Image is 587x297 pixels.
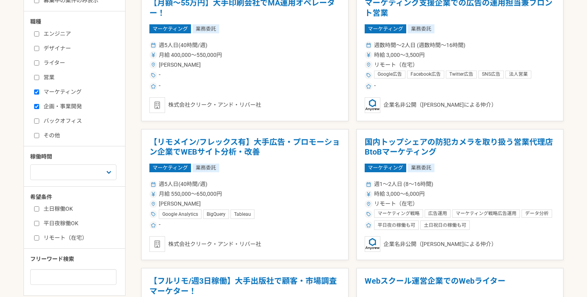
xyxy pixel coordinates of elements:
div: 企業名非公開（[PERSON_NAME]による仲介） [365,97,556,113]
span: - [159,71,160,80]
span: [PERSON_NAME] [159,200,201,208]
input: リモート（在宅） [34,235,39,241]
span: Twitter広告 [449,71,473,78]
label: ライター [34,59,124,67]
label: 土日稼働OK [34,205,124,213]
label: 平日夜稼働OK [34,219,124,228]
img: ico_star-c4f7eedc.svg [151,223,156,228]
input: その他 [34,133,39,138]
h1: 【リモメイン/フレックス有】大手広告・プロモーション企業でWEBサイト分析・改善 [149,137,340,157]
div: 土日祝日の稼働も可 [420,220,470,230]
img: ico_location_pin-352ac629.svg [151,202,156,206]
span: マーケティング [365,164,406,172]
img: ico_calendar-4541a85f.svg [366,182,371,187]
span: 業務委託 [408,24,434,33]
span: SNS広告 [482,71,500,78]
span: 業務委託 [193,24,219,33]
input: ライター [34,60,39,66]
div: 企業名非公開（[PERSON_NAME]による仲介） [365,236,556,252]
span: Tableau [234,211,251,218]
span: マーケティング [365,24,406,33]
img: ico_star-c4f7eedc.svg [366,84,371,89]
img: ico_calendar-4541a85f.svg [151,43,156,47]
img: ico_tag-f97210f0.svg [366,73,371,78]
img: ico_location_pin-352ac629.svg [366,62,371,67]
img: ico_tag-f97210f0.svg [366,212,371,217]
div: 平日夜の稼働も可 [374,220,419,230]
span: 法人営業 [509,71,528,78]
img: ico_tag-f97210f0.svg [151,73,156,78]
span: 月給 400,000〜550,000円 [159,51,222,59]
h1: Webスクール運営企業でのWebライター [365,276,556,296]
span: 業務委託 [408,164,434,172]
input: デザイナー [34,46,39,51]
span: - [159,220,160,230]
img: ico_currency_yen-76ea2c4c.svg [151,192,156,197]
span: フリーワード検索 [30,256,74,262]
label: 企画・事業開発 [34,102,124,111]
input: バックオフィス [34,118,39,124]
input: 土日稼働OK [34,206,39,211]
img: ico_currency_yen-76ea2c4c.svg [366,53,371,57]
span: - [159,82,160,91]
input: エンジニア [34,31,39,36]
span: 広告運用 [428,211,447,217]
span: Facebook広告 [411,71,441,78]
span: - [374,82,376,91]
span: BigQuery [207,211,225,218]
img: ico_tag-f97210f0.svg [151,212,156,217]
span: 週5人日(40時間/週) [159,41,207,49]
h1: 国内トップシェアの防犯カメラを取り扱う営業代理店 BtoBマーケティング [365,137,556,157]
img: logo_text_blue_01.png [365,236,380,252]
img: default_org_logo-42cde973f59100197ec2c8e796e4974ac8490bb5b08a0eb061ff975e4574aa76.png [149,97,165,113]
img: ico_star-c4f7eedc.svg [366,223,371,228]
label: バックオフィス [34,117,124,125]
img: ico_location_pin-352ac629.svg [366,202,371,206]
span: Google広告 [378,71,402,78]
img: ico_star-c4f7eedc.svg [151,84,156,89]
label: エンジニア [34,30,124,38]
span: 職種 [30,19,41,25]
input: マーケティング [34,89,39,95]
span: 稼働時間 [30,153,52,160]
span: [PERSON_NAME] [159,61,201,69]
span: マーケティング戦略広告運用 [456,211,516,217]
img: logo_text_blue_01.png [365,97,380,113]
img: ico_currency_yen-76ea2c4c.svg [366,192,371,197]
label: デザイナー [34,44,124,53]
img: ico_calendar-4541a85f.svg [151,182,156,187]
label: リモート（在宅） [34,234,124,242]
label: マーケティング [34,88,124,96]
input: 営業 [34,75,39,80]
img: ico_currency_yen-76ea2c4c.svg [151,53,156,57]
img: ico_location_pin-352ac629.svg [151,62,156,67]
span: 週数時間〜2人日 (週数時間〜16時間) [374,41,465,49]
span: 週1〜2人日 (8〜16時間) [374,180,433,188]
span: 時給 3,000〜3,500円 [374,51,425,59]
div: 株式会社クリーク・アンド・リバー社 [149,236,340,252]
span: 時給 3,000〜6,000円 [374,190,425,198]
span: 希望条件 [30,194,52,200]
img: default_org_logo-42cde973f59100197ec2c8e796e4974ac8490bb5b08a0eb061ff975e4574aa76.png [149,236,165,252]
span: リモート（在宅） [374,61,418,69]
span: マーケティング [149,164,191,172]
img: ico_calendar-4541a85f.svg [366,43,371,47]
input: 企画・事業開発 [34,104,39,109]
span: 月給 550,000〜650,000円 [159,190,222,198]
h1: 【フルリモ/週3日稼働】大手出版社で顧客・市場調査マーケター！ [149,276,340,296]
span: 業務委託 [193,164,219,172]
input: 平日夜稼働OK [34,221,39,226]
span: 週5人日(40時間/週) [159,180,207,188]
span: データ分析 [525,211,549,217]
label: 営業 [34,73,124,82]
span: Google Analytics [162,211,198,218]
span: マーケティング戦略 [378,211,420,217]
span: マーケティング [149,24,191,33]
span: リモート（在宅） [374,200,418,208]
label: その他 [34,131,124,140]
div: 株式会社クリーク・アンド・リバー社 [149,97,340,113]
